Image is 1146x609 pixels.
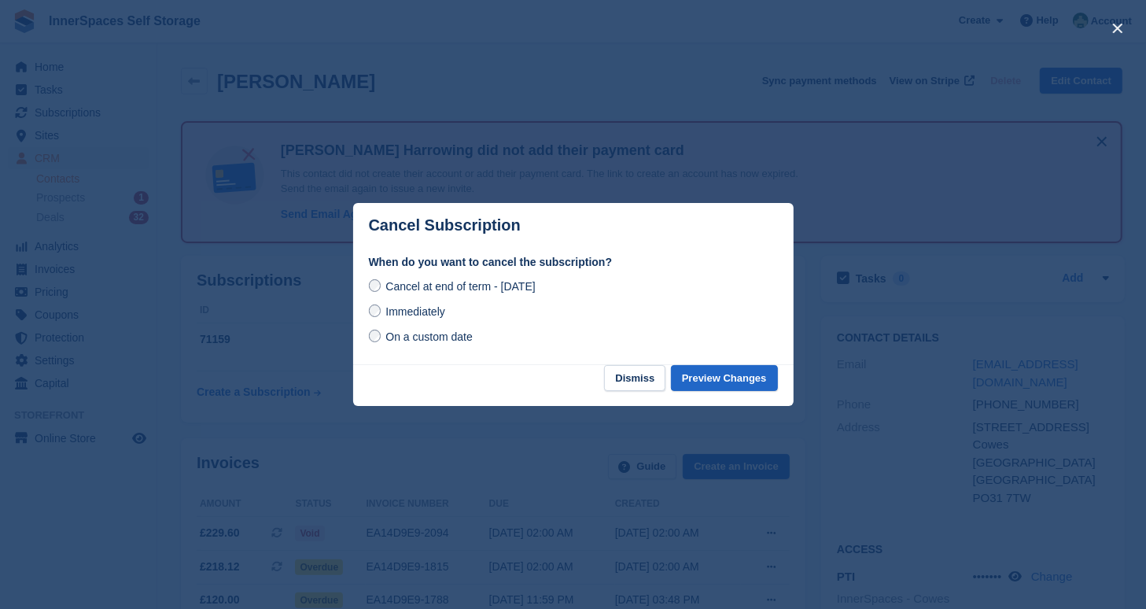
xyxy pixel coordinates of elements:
span: On a custom date [385,330,473,343]
span: Immediately [385,305,444,318]
input: Cancel at end of term - [DATE] [369,279,381,292]
label: When do you want to cancel the subscription? [369,254,778,271]
p: Cancel Subscription [369,216,521,234]
button: close [1105,16,1130,41]
button: Dismiss [604,365,665,391]
input: On a custom date [369,330,381,342]
button: Preview Changes [671,365,778,391]
span: Cancel at end of term - [DATE] [385,280,535,293]
input: Immediately [369,304,381,317]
